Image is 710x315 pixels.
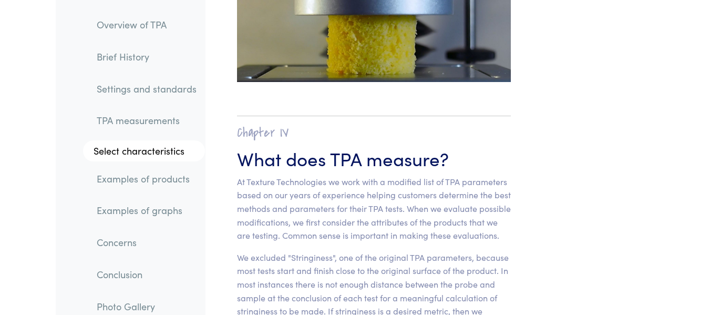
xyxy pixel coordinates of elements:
a: Examples of products [88,167,205,191]
a: Overview of TPA [88,13,205,37]
h3: What does TPA measure? [237,145,511,171]
p: At Texture Technologies we work with a modified list of TPA parameters based on our years of expe... [237,175,511,242]
a: TPA measurements [88,108,205,133]
a: Examples of graphs [88,198,205,222]
a: Settings and standards [88,76,205,100]
a: Select characteristics [83,140,205,161]
a: Concerns [88,230,205,255]
a: Brief History [88,45,205,69]
h2: Chapter IV [237,125,511,141]
a: Conclusion [88,262,205,287]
